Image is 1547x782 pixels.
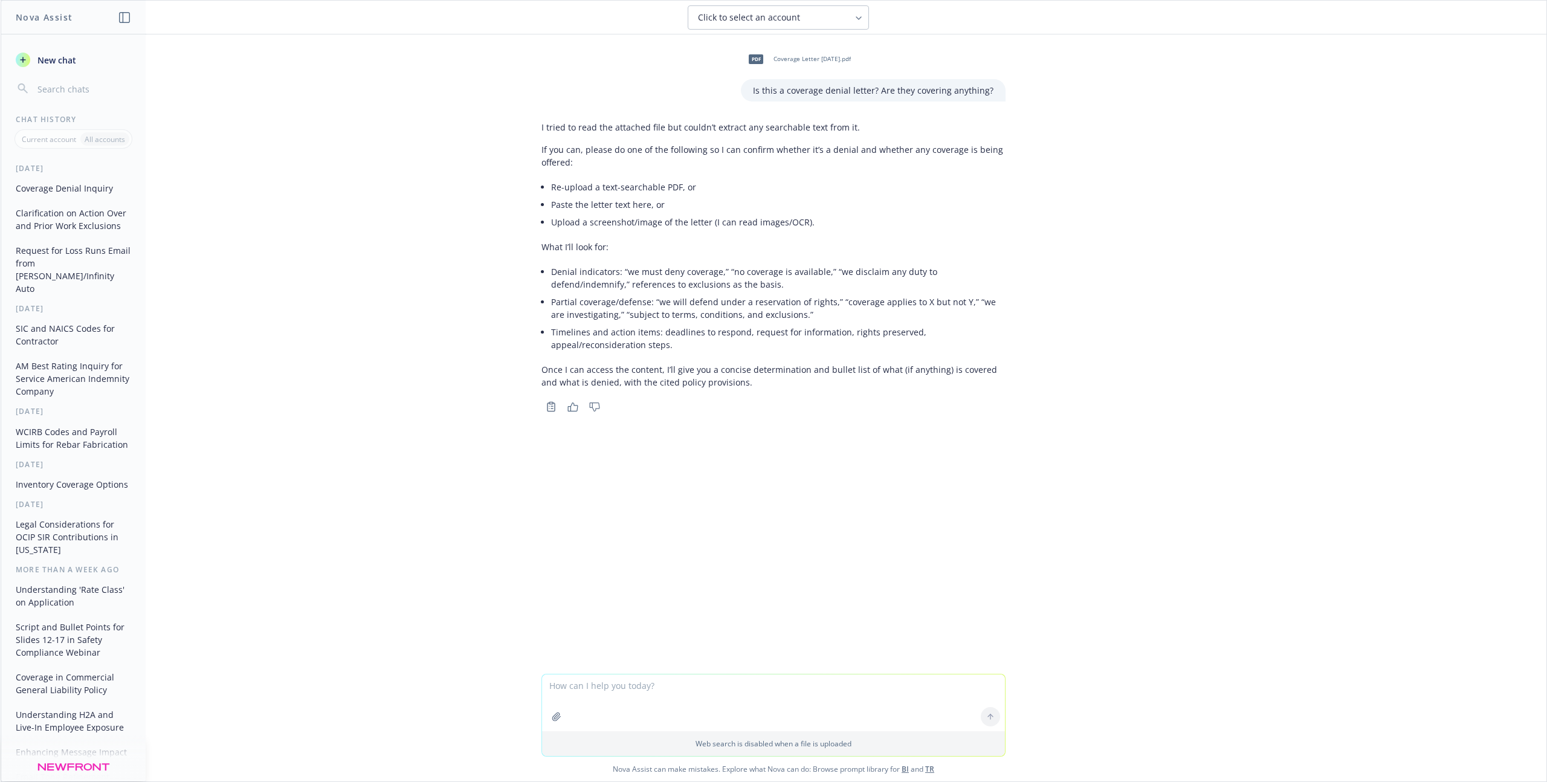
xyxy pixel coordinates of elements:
p: What I’ll look for: [541,241,1006,253]
input: Search chats [35,80,131,97]
button: Clarification on Action Over and Prior Work Exclusions [11,203,136,236]
li: Denial indicators: “we must deny coverage,” “no coverage is available,” “we disclaim any duty to ... [551,263,1006,293]
button: Coverage in Commercial General Liability Policy [11,667,136,700]
button: Understanding H2A and Live-In Employee Exposure [11,705,136,737]
h1: Nova Assist [16,11,73,24]
span: New chat [35,54,76,66]
div: pdfCoverage Letter [DATE].pdf [741,44,853,74]
span: Nova Assist can make mistakes. Explore what Nova can do: Browse prompt library for and [5,757,1542,781]
li: Partial coverage/defense: “we will defend under a reservation of rights,” “coverage applies to X ... [551,293,1006,323]
li: Timelines and action items: deadlines to respond, request for information, rights preserved, appe... [551,323,1006,354]
button: Coverage Denial Inquiry [11,178,136,198]
button: Request for Loss Runs Email from [PERSON_NAME]/Infinity Auto [11,241,136,299]
span: Click to select an account [698,11,800,24]
svg: Copy to clipboard [546,401,557,412]
p: Is this a coverage denial letter? Are they covering anything? [753,84,993,97]
p: Current account [22,134,76,144]
div: [DATE] [1,406,146,416]
div: [DATE] [1,303,146,314]
button: WCIRB Codes and Payroll Limits for Rebar Fabrication [11,422,136,454]
p: Web search is disabled when a file is uploaded [549,738,998,749]
a: TR [925,764,934,774]
button: Inventory Coverage Options [11,474,136,494]
button: Enhancing Message Impact [11,742,136,762]
div: [DATE] [1,459,146,470]
a: BI [902,764,909,774]
div: [DATE] [1,163,146,173]
li: Upload a screenshot/image of the letter (I can read images/OCR). [551,213,1006,231]
span: pdf [749,54,763,63]
button: Understanding 'Rate Class' on Application [11,580,136,612]
span: Coverage Letter [DATE].pdf [773,55,851,63]
p: All accounts [85,134,125,144]
button: Click to select an account [688,5,869,30]
p: I tried to read the attached file but couldn’t extract any searchable text from it. [541,121,1006,134]
p: Once I can access the content, I’ll give you a concise determination and bullet list of what (if ... [541,363,1006,389]
button: Script and Bullet Points for Slides 12-17 in Safety Compliance Webinar [11,617,136,662]
li: Re-upload a text-searchable PDF, or [551,178,1006,196]
button: New chat [11,49,136,71]
button: AM Best Rating Inquiry for Service American Indemnity Company [11,356,136,401]
li: Paste the letter text here, or [551,196,1006,213]
button: SIC and NAICS Codes for Contractor [11,318,136,351]
p: If you can, please do one of the following so I can confirm whether it’s a denial and whether any... [541,143,1006,169]
div: More than a week ago [1,564,146,575]
button: Thumbs down [585,398,604,415]
button: Legal Considerations for OCIP SIR Contributions in [US_STATE] [11,514,136,560]
div: Chat History [1,114,146,124]
div: [DATE] [1,499,146,509]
